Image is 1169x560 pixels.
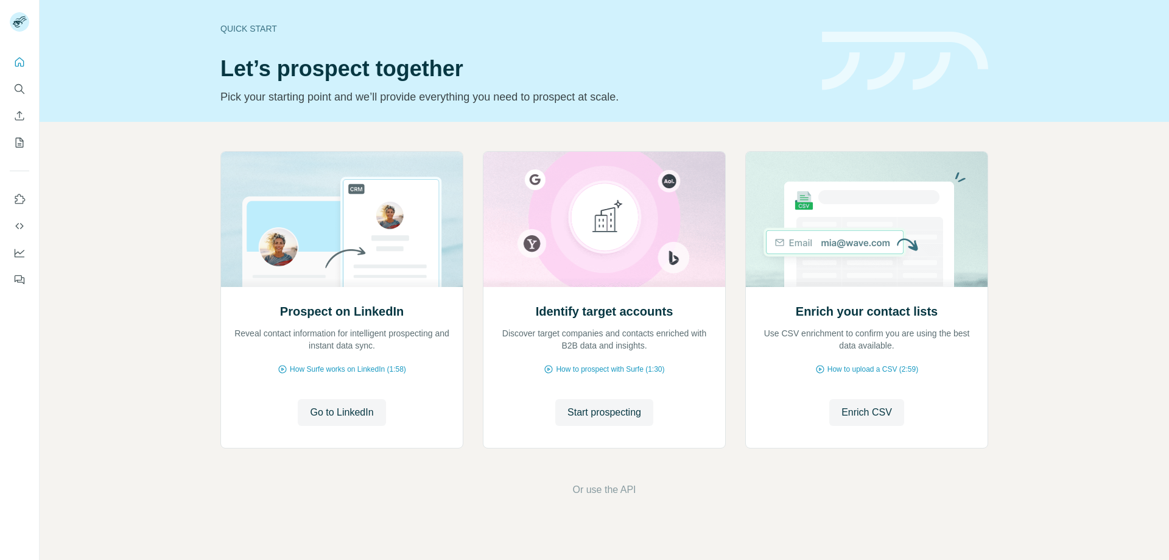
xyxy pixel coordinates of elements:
[310,405,373,420] span: Go to LinkedIn
[555,399,653,426] button: Start prospecting
[829,399,904,426] button: Enrich CSV
[745,152,988,287] img: Enrich your contact lists
[220,23,807,35] div: Quick start
[796,303,938,320] h2: Enrich your contact lists
[298,399,385,426] button: Go to LinkedIn
[567,405,641,420] span: Start prospecting
[758,327,975,352] p: Use CSV enrichment to confirm you are using the best data available.
[483,152,726,287] img: Identify target accounts
[220,57,807,81] h1: Let’s prospect together
[10,188,29,210] button: Use Surfe on LinkedIn
[220,152,463,287] img: Prospect on LinkedIn
[10,78,29,100] button: Search
[556,364,664,375] span: How to prospect with Surfe (1:30)
[572,483,636,497] button: Or use the API
[827,364,918,375] span: How to upload a CSV (2:59)
[841,405,892,420] span: Enrich CSV
[220,88,807,105] p: Pick your starting point and we’ll provide everything you need to prospect at scale.
[280,303,404,320] h2: Prospect on LinkedIn
[496,327,713,352] p: Discover target companies and contacts enriched with B2B data and insights.
[10,51,29,73] button: Quick start
[10,132,29,154] button: My lists
[536,303,673,320] h2: Identify target accounts
[10,269,29,291] button: Feedback
[10,242,29,264] button: Dashboard
[822,32,988,91] img: banner
[10,105,29,127] button: Enrich CSV
[233,327,451,352] p: Reveal contact information for intelligent prospecting and instant data sync.
[10,215,29,237] button: Use Surfe API
[290,364,406,375] span: How Surfe works on LinkedIn (1:58)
